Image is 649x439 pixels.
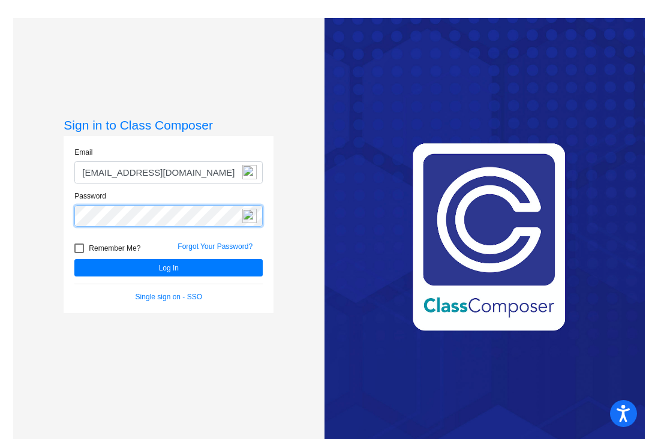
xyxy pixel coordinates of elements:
[136,293,202,301] a: Single sign on - SSO
[242,165,257,179] img: npw-badge-icon-locked.svg
[74,259,263,276] button: Log In
[74,147,92,158] label: Email
[242,209,257,223] img: npw-badge-icon-locked.svg
[89,241,140,255] span: Remember Me?
[74,191,106,202] label: Password
[178,242,253,251] a: Forgot Your Password?
[64,118,274,133] h3: Sign in to Class Composer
